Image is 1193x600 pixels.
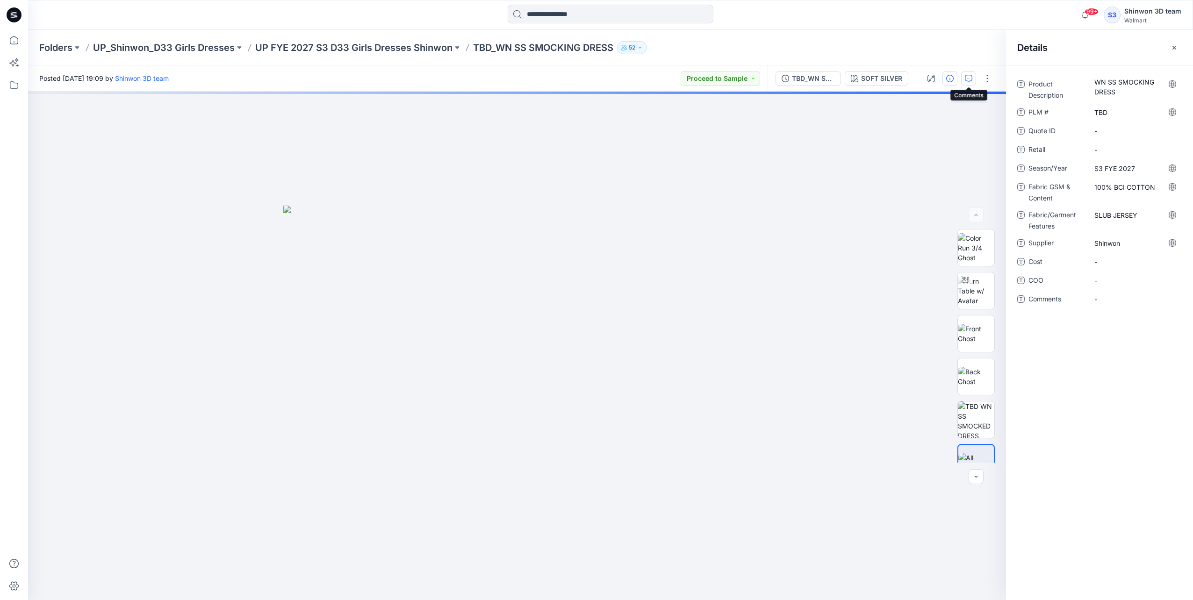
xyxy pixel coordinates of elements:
h2: Details [1017,42,1048,53]
a: UP FYE 2027 S3 D33 Girls Dresses Shinwon [255,41,453,54]
span: - [1094,276,1176,286]
span: Product Description [1028,79,1085,101]
div: S3 [1104,7,1121,23]
a: Folders [39,41,72,54]
span: S3 FYE 2027 [1094,164,1176,173]
span: TBD [1094,107,1176,117]
img: Front Ghost [958,324,994,343]
span: 100% BCI COTTON [1094,182,1176,192]
span: - [1094,257,1176,267]
span: SLUB JERSEY [1094,210,1176,220]
img: Turn Table w/ Avatar [958,276,994,306]
span: Comments [1028,293,1085,307]
img: Back Ghost [958,367,994,386]
span: - [1094,126,1176,136]
span: Posted [DATE] 19:09 by [39,73,169,83]
div: Walmart [1124,17,1181,24]
div: SOFT SILVER [861,73,902,84]
p: 52 [629,43,635,53]
span: Retail [1028,144,1085,157]
span: Supplier [1028,237,1085,250]
span: Cost [1028,256,1085,269]
div: Shinwon 3D team [1124,6,1181,17]
button: SOFT SILVER [845,71,908,86]
button: 52 [617,41,647,54]
img: TBD WN SS SMOCKED DRESS [958,401,994,438]
a: Shinwon 3D team [115,74,169,82]
img: eyJhbGciOiJIUzI1NiIsImtpZCI6IjAiLCJzbHQiOiJzZXMiLCJ0eXAiOiJKV1QifQ.eyJkYXRhIjp7InR5cGUiOiJzdG9yYW... [283,206,751,600]
span: Shinwon [1094,238,1176,248]
img: All colorways [958,453,994,472]
span: Quote ID [1028,125,1085,138]
img: Color Run 3/4 Ghost [958,233,994,263]
p: TBD_WN SS SMOCKING DRESS [473,41,613,54]
span: - [1094,145,1176,155]
span: - [1094,294,1176,304]
div: TBD_WN SS SMOCKING DRESS [792,73,835,84]
span: Fabric GSM & Content [1028,181,1085,204]
span: PLM # [1028,107,1085,120]
span: COO [1028,275,1085,288]
span: Season/Year [1028,163,1085,176]
button: Details [942,71,957,86]
span: WN SS SMOCKING DRESS [1094,77,1176,97]
span: Fabric/Garment Features [1028,209,1085,232]
span: 99+ [1085,8,1099,15]
button: TBD_WN SS SMOCKING DRESS [776,71,841,86]
a: UP_Shinwon_D33 Girls Dresses [93,41,235,54]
